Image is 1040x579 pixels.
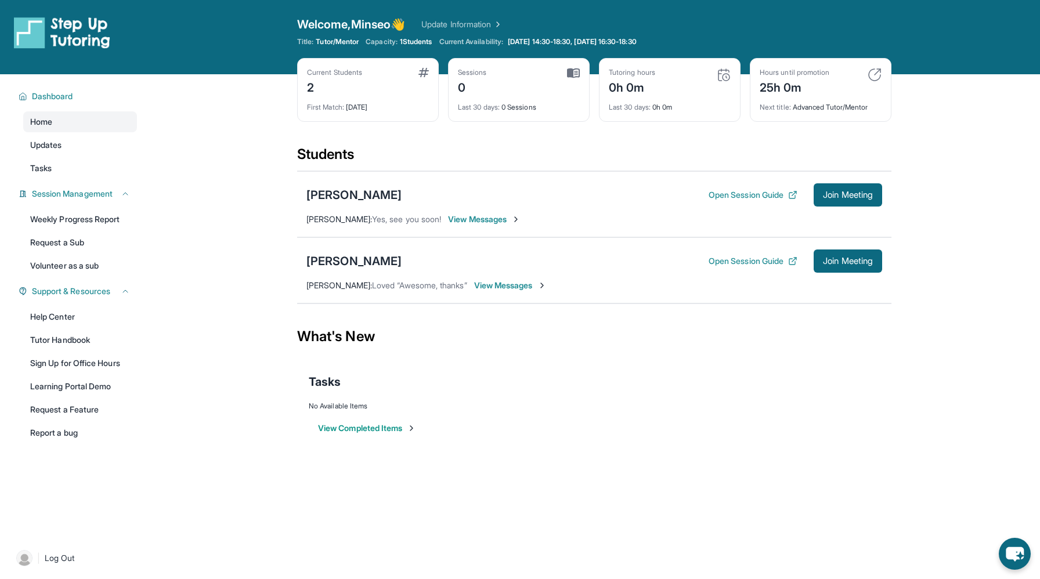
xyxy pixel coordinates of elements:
a: Home [23,111,137,132]
button: Dashboard [27,91,130,102]
img: Chevron Right [491,19,503,30]
button: chat-button [999,538,1031,570]
span: Last 30 days : [458,103,500,111]
span: Support & Resources [32,285,110,297]
div: 0 Sessions [458,96,580,112]
span: Home [30,116,52,128]
span: Join Meeting [823,258,873,265]
span: View Messages [448,213,521,225]
div: What's New [297,311,891,362]
div: [DATE] [307,96,429,112]
div: Sessions [458,68,487,77]
img: logo [14,16,110,49]
span: [PERSON_NAME] : [306,214,372,224]
img: card [868,68,882,82]
span: [PERSON_NAME] : [306,280,372,290]
a: Learning Portal Demo [23,376,137,397]
div: 0 [458,77,487,96]
span: Log Out [45,552,75,564]
span: 1 Students [400,37,432,46]
a: Updates [23,135,137,155]
div: 25h 0m [760,77,829,96]
span: Capacity: [366,37,398,46]
img: card [418,68,429,77]
span: [DATE] 14:30-18:30, [DATE] 16:30-18:30 [508,37,637,46]
span: Yes, see you soon! [372,214,441,224]
div: Students [297,145,891,171]
button: Join Meeting [814,183,882,207]
div: No Available Items [309,401,880,411]
span: Current Availability: [439,37,503,46]
span: Join Meeting [823,191,873,198]
div: Hours until promotion [760,68,829,77]
div: Tutoring hours [609,68,655,77]
div: 0h 0m [609,96,731,112]
a: Help Center [23,306,137,327]
a: Sign Up for Office Hours [23,353,137,374]
span: Session Management [32,188,113,200]
div: 2 [307,77,362,96]
a: Update Information [421,19,503,30]
a: [DATE] 14:30-18:30, [DATE] 16:30-18:30 [505,37,639,46]
div: [PERSON_NAME] [306,187,402,203]
a: Request a Feature [23,399,137,420]
a: Request a Sub [23,232,137,253]
a: Volunteer as a sub [23,255,137,276]
span: Title: [297,37,313,46]
button: Session Management [27,188,130,200]
button: Open Session Guide [709,255,797,267]
img: Chevron-Right [537,281,547,290]
img: Chevron-Right [511,215,521,224]
span: | [37,551,40,565]
span: Last 30 days : [609,103,651,111]
span: First Match : [307,103,344,111]
a: Tutor Handbook [23,330,137,350]
a: Weekly Progress Report [23,209,137,230]
span: Next title : [760,103,791,111]
button: Support & Resources [27,285,130,297]
div: [PERSON_NAME] [306,253,402,269]
a: Tasks [23,158,137,179]
span: Dashboard [32,91,73,102]
img: user-img [16,550,32,566]
button: Open Session Guide [709,189,797,201]
span: Updates [30,139,62,151]
span: Welcome, Minseo 👋 [297,16,405,32]
img: card [567,68,580,78]
span: Tutor/Mentor [316,37,359,46]
span: Tasks [309,374,341,390]
span: View Messages [474,280,547,291]
span: Tasks [30,162,52,174]
a: |Log Out [12,545,137,571]
span: Loved “Awesome, thanks” [372,280,467,290]
div: Current Students [307,68,362,77]
div: 0h 0m [609,77,655,96]
button: Join Meeting [814,249,882,273]
img: card [717,68,731,82]
a: Report a bug [23,422,137,443]
div: Advanced Tutor/Mentor [760,96,882,112]
button: View Completed Items [318,422,416,434]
